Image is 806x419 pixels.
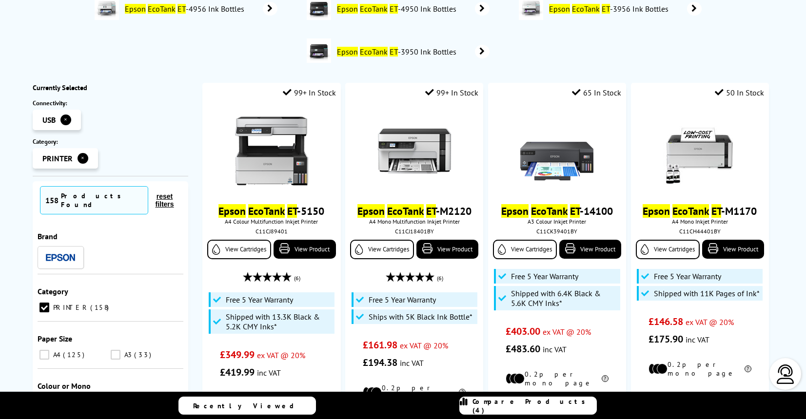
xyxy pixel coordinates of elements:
[148,4,176,14] mark: EcoTank
[178,397,316,415] a: Recently Viewed
[148,192,180,209] button: reset filters
[472,397,596,415] span: Compare Products (4)
[357,204,472,218] a: Epson EcoTank ET-M2120
[654,271,721,281] span: Free 5 Year Warranty
[39,350,49,360] input: A4 125
[715,88,764,97] div: 50 In Stock
[400,341,448,350] span: ex VAT @ 20%
[134,350,154,359] span: 33
[60,114,71,125] button: ✕
[360,47,388,57] mark: EcoTank
[636,218,764,225] span: A4 Mono Inkjet Printer
[425,88,478,97] div: 99+ In Stock
[649,315,683,328] span: £146.58
[506,390,609,407] li: 0.6p per colour page
[686,317,734,327] span: ex VAT @ 20%
[38,286,68,296] span: Category
[495,228,619,235] div: C11CK39401BY
[360,4,388,14] mark: EcoTank
[61,191,143,209] div: Products Found
[387,204,424,218] mark: EcoTank
[702,240,764,259] a: View Product
[572,88,621,97] div: 65 In Stock
[38,381,91,391] span: Colour or Mono
[493,240,557,259] a: View Cartridges
[416,240,478,259] a: View Product
[287,204,297,218] mark: ET
[257,350,305,360] span: ex VAT @ 20%
[33,137,125,146] span: Category :
[636,385,764,412] div: modal_delivery
[350,218,478,225] span: A4 Mono Multifunction Inkjet Printer
[337,47,358,57] mark: Epson
[336,47,460,57] span: -3950 Ink Bottles
[602,4,610,14] mark: ET
[218,204,246,218] mark: Epson
[493,218,621,225] span: A3 Colour Inkjet Printer
[643,204,670,218] mark: Epson
[511,271,578,281] span: Free 5 Year Warranty
[531,204,568,218] mark: EcoTank
[336,4,460,14] span: -4950 Ink Bottles
[570,204,580,218] mark: ET
[506,370,609,387] li: 0.2p per mono page
[501,204,529,218] mark: Epson
[274,240,335,259] a: View Product
[636,240,700,259] a: View Cartridges
[283,88,336,97] div: 99+ In Stock
[42,153,73,163] span: PRINTER
[543,327,591,337] span: ex VAT @ 20%
[220,348,255,361] span: £349.99
[210,228,333,235] div: C11CJ89401
[437,269,443,287] span: (6)
[363,339,397,351] span: £161.98
[638,228,762,235] div: C11CH44401BY
[643,204,757,218] a: Epson EcoTank ET-M1170
[111,350,120,360] input: A3 33
[307,38,331,63] img: epson-et-3950-deptimage.jpg
[90,303,111,312] span: 158
[711,204,721,218] mark: ET
[543,344,567,354] span: inc VAT
[45,195,59,205] span: 158
[572,4,600,14] mark: EcoTank
[520,114,593,188] img: Epson-ET-14100-Front-Main-Small.jpg
[776,364,795,384] img: user-headset-light.svg
[353,228,476,235] div: C11CJ18401BY
[549,4,570,14] mark: Epson
[63,350,87,359] span: 125
[125,4,146,14] mark: Epson
[369,295,436,305] span: Free 5 Year Warranty
[390,47,398,57] mark: ET
[78,153,88,164] button: ✕
[357,204,385,218] mark: Epson
[649,333,683,345] span: £175.90
[294,269,300,287] span: (6)
[220,366,255,379] span: £419.99
[426,204,436,218] mark: ET
[38,231,58,241] span: Brand
[207,218,335,225] span: A4 Colour Multifunction Inkjet Printer
[337,4,358,14] mark: Epson
[177,4,186,14] mark: ET
[511,288,617,308] span: Shipped with 6.4K Black & 5.6K CMY Inks*
[51,303,89,312] span: PRINTER
[33,99,118,107] span: Connectivity :
[122,350,133,359] span: A3
[663,114,736,188] img: epson-et-m1170-front-new-small.jpg
[51,350,62,359] span: A4
[226,295,293,305] span: Free 5 Year Warranty
[33,83,188,92] div: Currently Selected
[378,114,451,188] img: Epson-ET-M2120-Front-Small.jpg
[369,312,472,322] span: Ships with 5K Black Ink Bottle*
[218,204,324,218] a: Epson EcoTank ET-5150
[559,240,621,259] a: View Product
[207,240,271,259] a: View Cartridges
[193,401,304,410] span: Recently Viewed
[248,204,285,218] mark: EcoTank
[257,368,281,378] span: inc VAT
[400,358,424,368] span: inc VAT
[46,254,75,261] img: Epson
[235,114,308,188] img: Epson-ET-5150-Front-Main-Small.jpg
[672,204,709,218] mark: EcoTank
